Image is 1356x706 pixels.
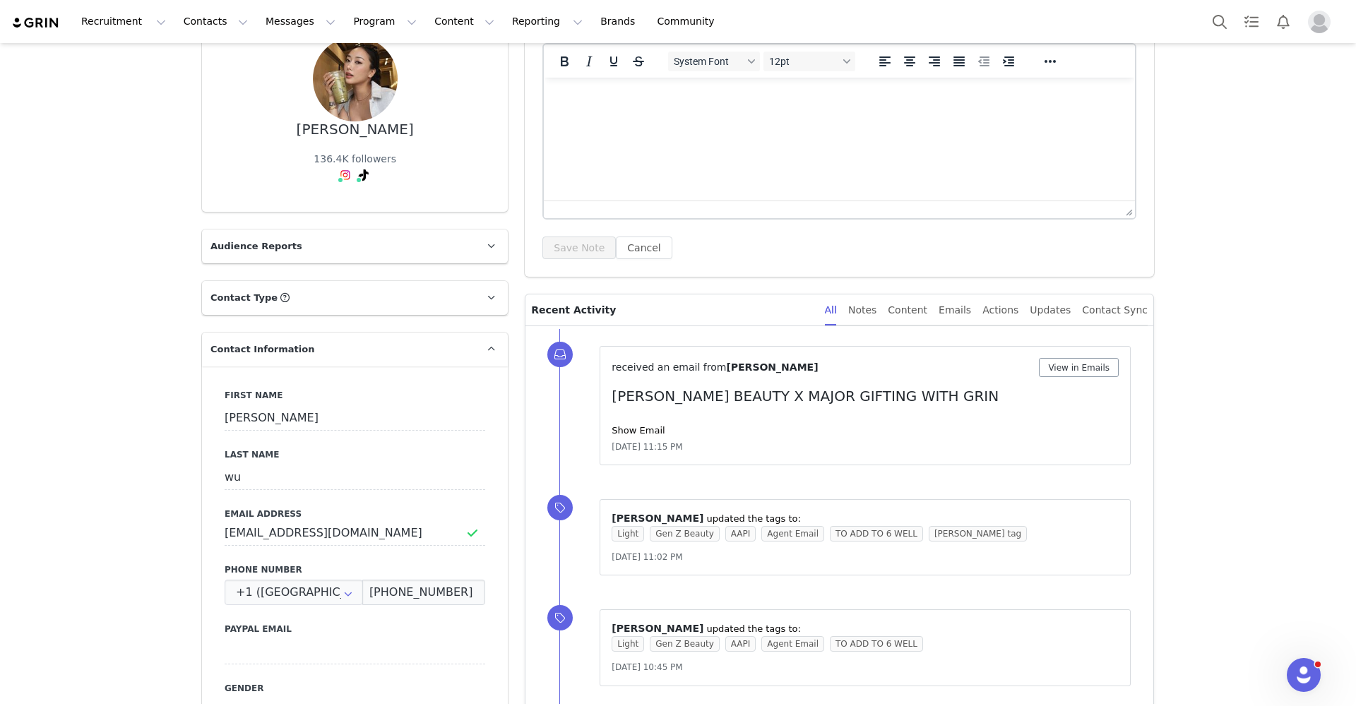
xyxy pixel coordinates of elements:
[362,580,485,605] input: (XXX) XXX-XXXX
[725,526,756,542] span: AAPI
[612,361,726,373] span: received an email from
[531,294,813,325] p: Recent Activity
[612,636,644,652] span: Light
[626,52,650,71] button: Strikethrough
[225,520,485,546] input: Email Address
[761,636,824,652] span: Agent Email
[898,52,922,71] button: Align center
[592,6,648,37] a: Brands
[340,169,351,181] img: instagram.svg
[612,623,703,634] span: [PERSON_NAME]
[426,6,503,37] button: Content
[674,56,743,67] span: System Font
[257,6,344,37] button: Messages
[612,385,1119,407] p: [PERSON_NAME] BEAUTY X MAJOR GIFTING WITH GRIN
[830,636,923,652] span: TO ADD TO 6 WELL
[830,526,923,542] span: TO ADD TO 6 WELL
[612,513,703,524] span: [PERSON_NAME]
[922,52,946,71] button: Align right
[825,294,837,326] div: All
[939,294,971,326] div: Emails
[929,526,1027,542] span: [PERSON_NAME] tag
[73,6,174,37] button: Recruitment
[612,425,665,436] a: Show Email
[577,52,601,71] button: Italic
[848,294,876,326] div: Notes
[225,623,485,635] label: Paypal Email
[297,121,414,138] div: [PERSON_NAME]
[1120,201,1135,218] div: Press the Up and Down arrow keys to resize the editor.
[612,511,1119,526] p: ⁨ ⁩ updated the tags to:
[1204,6,1235,37] button: Search
[873,52,897,71] button: Align left
[1308,11,1331,33] img: placeholder-profile.jpg
[888,294,927,326] div: Content
[542,237,616,259] button: Save Note
[225,580,363,605] input: Country
[314,152,396,167] div: 136.4K followers
[504,6,591,37] button: Reporting
[602,52,626,71] button: Underline
[725,636,756,652] span: AAPI
[1299,11,1345,33] button: Profile
[650,636,720,652] span: Gen Z Beauty
[225,448,485,461] label: Last Name
[1039,358,1119,377] button: View in Emails
[650,526,720,542] span: Gen Z Beauty
[210,291,278,305] span: Contact Type
[612,526,644,542] span: Light
[649,6,730,37] a: Community
[612,621,1119,636] p: ⁨ ⁩ updated the tags to:
[313,37,398,121] img: 230d44bc-ef4d-4671-84cc-2ff8448cf08b.jpg
[947,52,971,71] button: Justify
[763,52,855,71] button: Font sizes
[11,16,61,30] img: grin logo
[345,6,425,37] button: Program
[1030,294,1071,326] div: Updates
[225,682,485,695] label: Gender
[1236,6,1267,37] a: Tasks
[769,56,838,67] span: 12pt
[552,52,576,71] button: Bold
[726,361,818,373] span: [PERSON_NAME]
[225,389,485,402] label: First Name
[225,508,485,520] label: Email Address
[612,441,682,453] span: [DATE] 11:15 PM
[616,237,672,259] button: Cancel
[1268,6,1299,37] button: Notifications
[1082,294,1148,326] div: Contact Sync
[210,239,302,253] span: Audience Reports
[175,6,256,37] button: Contacts
[544,78,1135,201] iframe: Rich Text Area
[972,52,996,71] button: Decrease indent
[210,342,314,357] span: Contact Information
[225,563,485,576] label: Phone Number
[761,526,824,542] span: Agent Email
[997,52,1021,71] button: Increase indent
[1287,658,1321,692] iframe: Intercom live chat
[225,580,363,605] div: United States
[1038,52,1062,71] button: Reveal or hide additional toolbar items
[612,552,682,562] span: [DATE] 11:02 PM
[612,662,682,672] span: [DATE] 10:45 PM
[982,294,1018,326] div: Actions
[668,52,760,71] button: Fonts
